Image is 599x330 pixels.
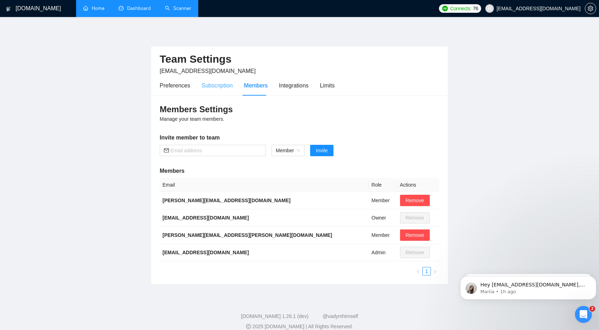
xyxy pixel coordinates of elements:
span: Manage your team members. [160,116,224,122]
img: upwork-logo.png [442,6,448,11]
span: copyright [246,324,251,329]
li: Next Page [431,267,439,275]
div: Limits [320,81,335,90]
b: [PERSON_NAME][EMAIL_ADDRESS][PERSON_NAME][DOMAIN_NAME] [162,232,332,238]
div: Preferences [160,81,190,90]
h2: Team Settings [160,52,439,67]
span: Hey [EMAIL_ADDRESS][DOMAIN_NAME], Looks like your Upwork agency QA Fiction ran out of connects. W... [23,21,129,104]
input: Email address [170,147,262,154]
iframe: Intercom notifications message [457,261,599,311]
a: 1 [423,267,430,275]
button: Remove [400,229,430,241]
td: Owner [369,209,397,227]
th: Actions [397,178,439,192]
a: homeHome [83,5,104,11]
div: Integrations [279,81,309,90]
h5: Members [160,167,439,175]
h5: Invite member to team [160,133,439,142]
a: @vadymhimself [323,313,358,319]
button: Remove [400,195,430,206]
li: 1 [422,267,431,275]
b: [EMAIL_ADDRESS][DOMAIN_NAME] [162,250,249,255]
span: user [487,6,492,11]
span: Invite [316,147,327,154]
button: setting [585,3,596,14]
td: Member [369,192,397,209]
li: Previous Page [414,267,422,275]
h3: Members Settings [160,104,439,115]
div: Subscription [201,81,233,90]
span: 2 [589,306,595,312]
a: dashboardDashboard [119,5,151,11]
p: Message from Mariia, sent 1h ago [23,27,130,34]
iframe: Intercom live chat [575,306,592,323]
a: searchScanner [165,5,191,11]
span: right [433,269,437,274]
b: [PERSON_NAME][EMAIL_ADDRESS][DOMAIN_NAME] [162,198,291,203]
span: mail [164,148,169,153]
th: Email [160,178,369,192]
img: logo [6,3,11,15]
th: Role [369,178,397,192]
div: Members [244,81,268,90]
span: left [416,269,420,274]
span: 76 [473,5,478,12]
span: [EMAIL_ADDRESS][DOMAIN_NAME] [160,68,256,74]
span: Member [276,145,300,156]
button: right [431,267,439,275]
button: left [414,267,422,275]
a: setting [585,6,596,11]
a: [DOMAIN_NAME] 1.26.1 (dev) [241,313,309,319]
button: Invite [310,145,333,156]
td: Admin [369,244,397,261]
b: [EMAIL_ADDRESS][DOMAIN_NAME] [162,215,249,221]
span: Connects: [450,5,471,12]
td: Member [369,227,397,244]
span: Remove [406,231,424,239]
span: Remove [406,197,424,204]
